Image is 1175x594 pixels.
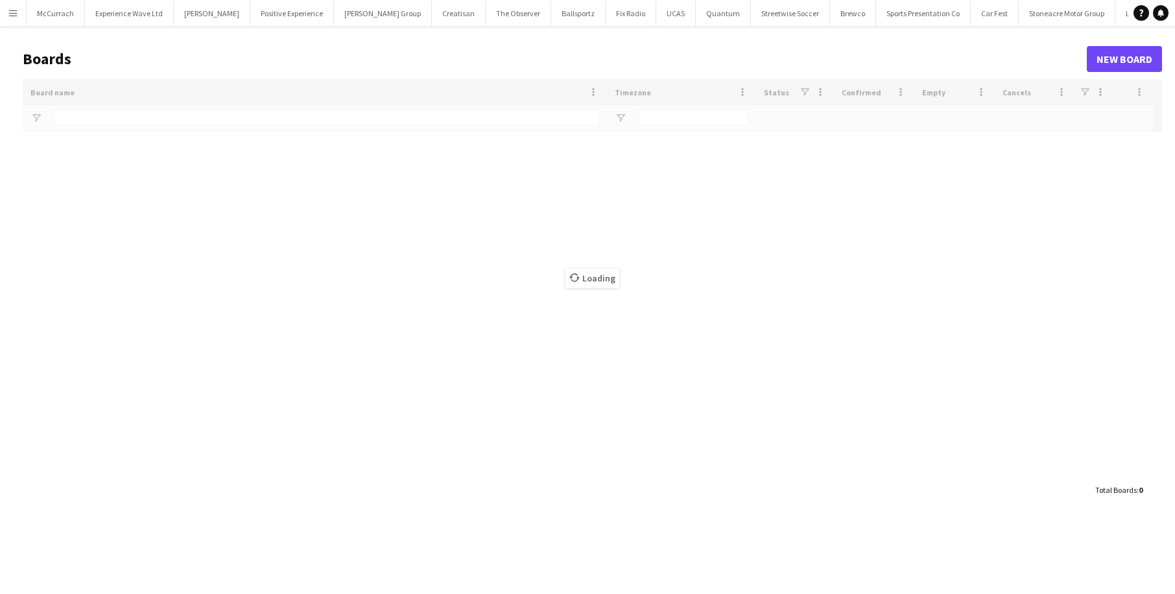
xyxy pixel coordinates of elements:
[1087,46,1162,72] a: New Board
[85,1,174,26] button: Experience Wave Ltd
[27,1,85,26] button: McCurrach
[551,1,606,26] button: Ballsportz
[565,268,619,288] span: Loading
[606,1,656,26] button: Fix Radio
[486,1,551,26] button: The Observer
[876,1,971,26] button: Sports Presentation Co
[656,1,696,26] button: UCAS
[23,49,1087,69] h1: Boards
[1095,485,1137,495] span: Total Boards
[971,1,1019,26] button: Car Fest
[751,1,830,26] button: Streetwise Soccer
[830,1,876,26] button: Brewco
[1095,477,1143,503] div: :
[1139,485,1143,495] span: 0
[334,1,432,26] button: [PERSON_NAME] Group
[696,1,751,26] button: Quantum
[174,1,250,26] button: [PERSON_NAME]
[1019,1,1115,26] button: Stoneacre Motor Group
[250,1,334,26] button: Positive Experience
[432,1,486,26] button: Creatisan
